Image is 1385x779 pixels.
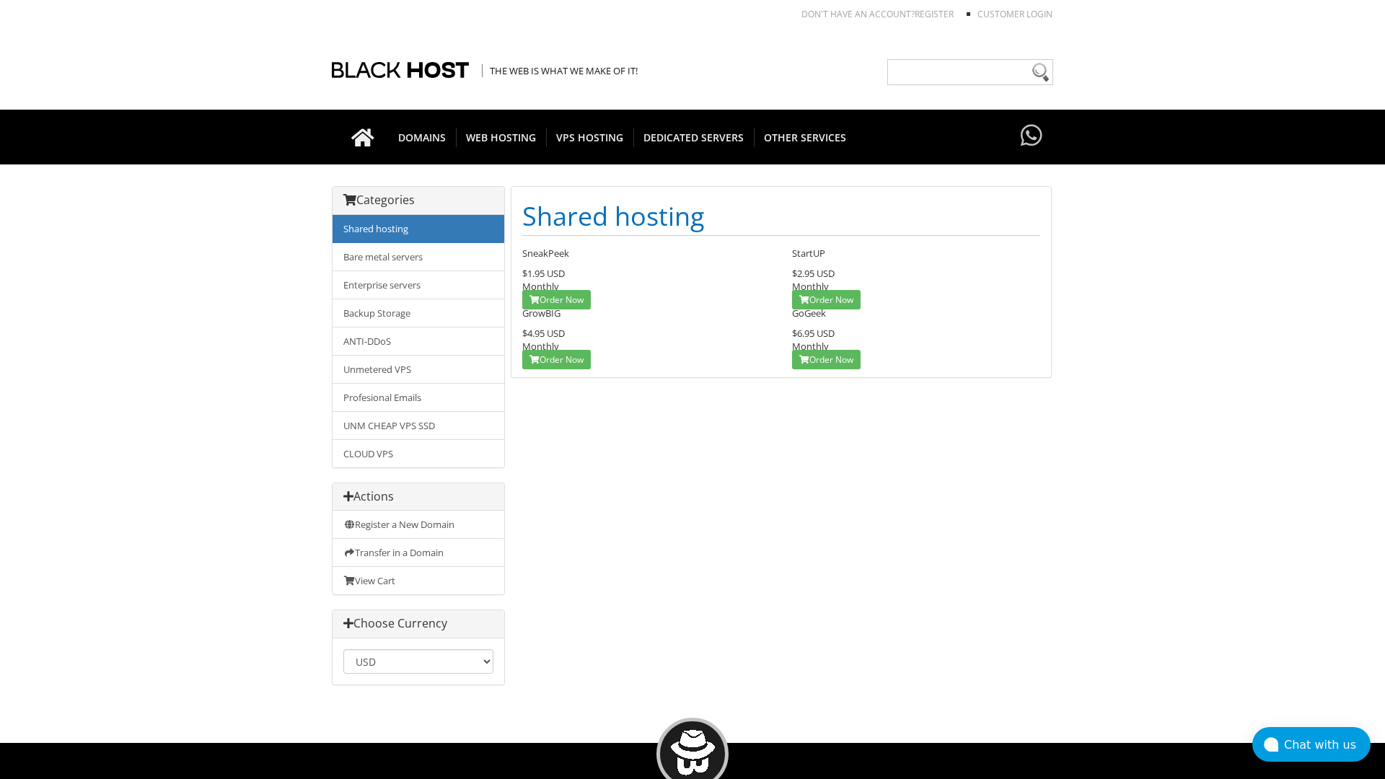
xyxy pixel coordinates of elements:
span: The Web is what we make of it! [482,64,638,77]
a: OTHER SERVICES [754,110,856,164]
h1: Shared hosting [522,198,1040,236]
a: CLOUD VPS [333,439,504,467]
a: UNM CHEAP VPS SSD [333,411,504,440]
a: Customer Login [977,8,1052,20]
input: Need help? [887,59,1053,85]
a: Register a New Domain [333,511,504,539]
h3: Actions [343,490,493,503]
img: BlackHOST mascont, Blacky. [670,730,716,775]
span: $2.95 USD [792,267,835,280]
a: WEB HOSTING [456,110,547,164]
span: $4.95 USD [522,327,565,340]
a: View Cart [333,566,504,594]
a: Go to homepage [337,110,389,164]
a: Order Now [792,290,861,309]
div: Monthly [792,327,1040,353]
div: Monthly [792,267,1040,293]
a: Order Now [522,350,591,369]
span: VPS HOSTING [546,128,634,147]
span: StartUP [792,247,825,260]
a: Shared hosting [333,215,504,243]
span: GoGeek [792,307,826,320]
a: Backup Storage [333,299,504,327]
a: Transfer in a Domain [333,538,504,567]
a: Unmetered VPS [333,355,504,384]
li: Don't have an account? [780,8,954,20]
a: Have questions? [1017,110,1046,163]
a: Profesional Emails [333,383,504,412]
button: Chat with us [1252,727,1371,762]
span: OTHER SERVICES [754,128,856,147]
a: Order Now [522,290,591,309]
span: $6.95 USD [792,327,835,340]
span: DEDICATED SERVERS [633,128,755,147]
a: DOMAINS [388,110,457,164]
span: DOMAINS [388,128,457,147]
div: Monthly [522,267,770,293]
a: VPS HOSTING [546,110,634,164]
h3: Choose Currency [343,617,493,630]
div: Chat with us [1284,738,1371,752]
a: Order Now [792,350,861,369]
h3: Categories [343,194,493,207]
span: SneakPeek [522,247,569,260]
a: REGISTER [915,8,954,20]
span: GrowBIG [522,307,560,320]
span: WEB HOSTING [456,128,547,147]
a: ANTI-DDoS [333,327,504,356]
div: Monthly [522,327,770,353]
a: Bare metal servers [333,242,504,271]
span: $1.95 USD [522,267,565,280]
a: Enterprise servers [333,270,504,299]
a: DEDICATED SERVERS [633,110,755,164]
